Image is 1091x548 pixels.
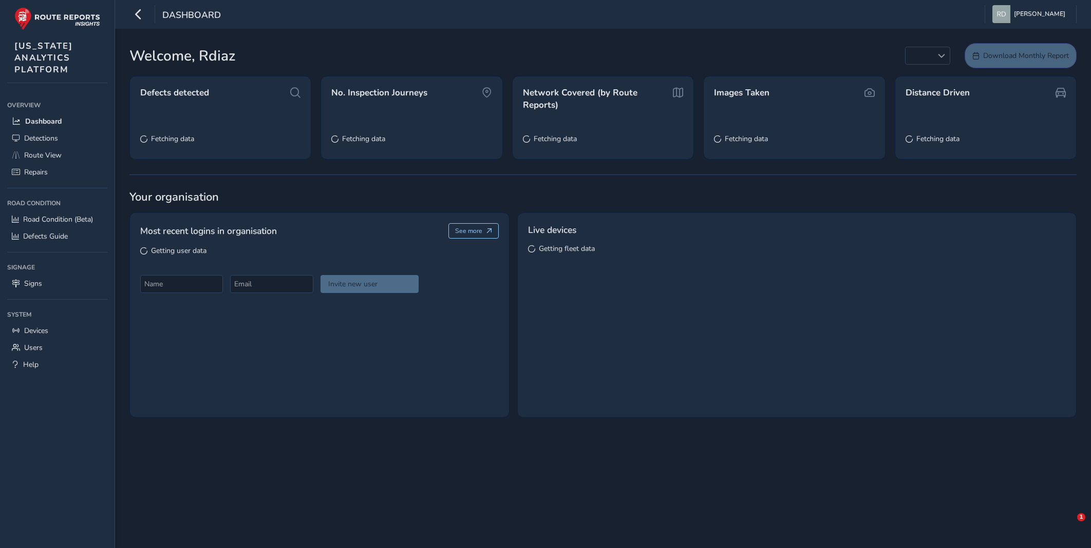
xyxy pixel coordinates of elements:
span: Fetching data [534,134,577,144]
a: Help [7,356,107,373]
button: See more [448,223,499,239]
span: Route View [24,150,62,160]
iframe: Intercom live chat [1056,513,1081,538]
span: Fetching data [725,134,768,144]
span: Getting user data [151,246,206,256]
span: Live devices [528,223,576,237]
span: Dashboard [25,116,62,126]
span: Fetching data [916,134,960,144]
span: Detections [24,133,58,143]
span: Help [23,360,39,369]
span: Your organisation [129,189,1077,205]
span: Images Taken [714,87,769,99]
div: System [7,307,107,322]
a: Route View [7,147,107,164]
div: Overview [7,97,107,113]
a: Devices [7,322,107,339]
span: No. Inspection Journeys [331,87,427,99]
input: Name [140,275,223,293]
a: Defects Guide [7,228,107,245]
span: See more [455,227,482,235]
span: 1 [1077,513,1085,521]
span: Fetching data [151,134,194,144]
span: Defects Guide [23,231,68,241]
a: Detections [7,130,107,147]
div: Road Condition [7,195,107,211]
input: Email [230,275,313,293]
span: [US_STATE] ANALYTICS PLATFORM [14,40,73,75]
span: Defects detected [140,87,209,99]
img: rr logo [14,7,100,30]
span: Welcome, Rdiaz [129,45,235,67]
button: [PERSON_NAME] [992,5,1069,23]
span: [PERSON_NAME] [1014,5,1065,23]
span: Devices [24,326,48,336]
span: Fetching data [342,134,385,144]
div: Signage [7,260,107,275]
a: Users [7,339,107,356]
span: Distance Driven [906,87,970,99]
a: Dashboard [7,113,107,130]
span: Most recent logins in organisation [140,224,277,238]
span: Road Condition (Beta) [23,214,93,224]
span: Users [24,343,43,353]
span: Dashboard [162,9,221,23]
img: diamond-layout [992,5,1010,23]
span: Getting fleet data [539,244,595,253]
a: Road Condition (Beta) [7,211,107,228]
span: Signs [24,279,42,288]
a: Repairs [7,164,107,181]
span: Repairs [24,167,48,177]
a: Signs [7,275,107,292]
span: Network Covered (by Route Reports) [523,87,667,111]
